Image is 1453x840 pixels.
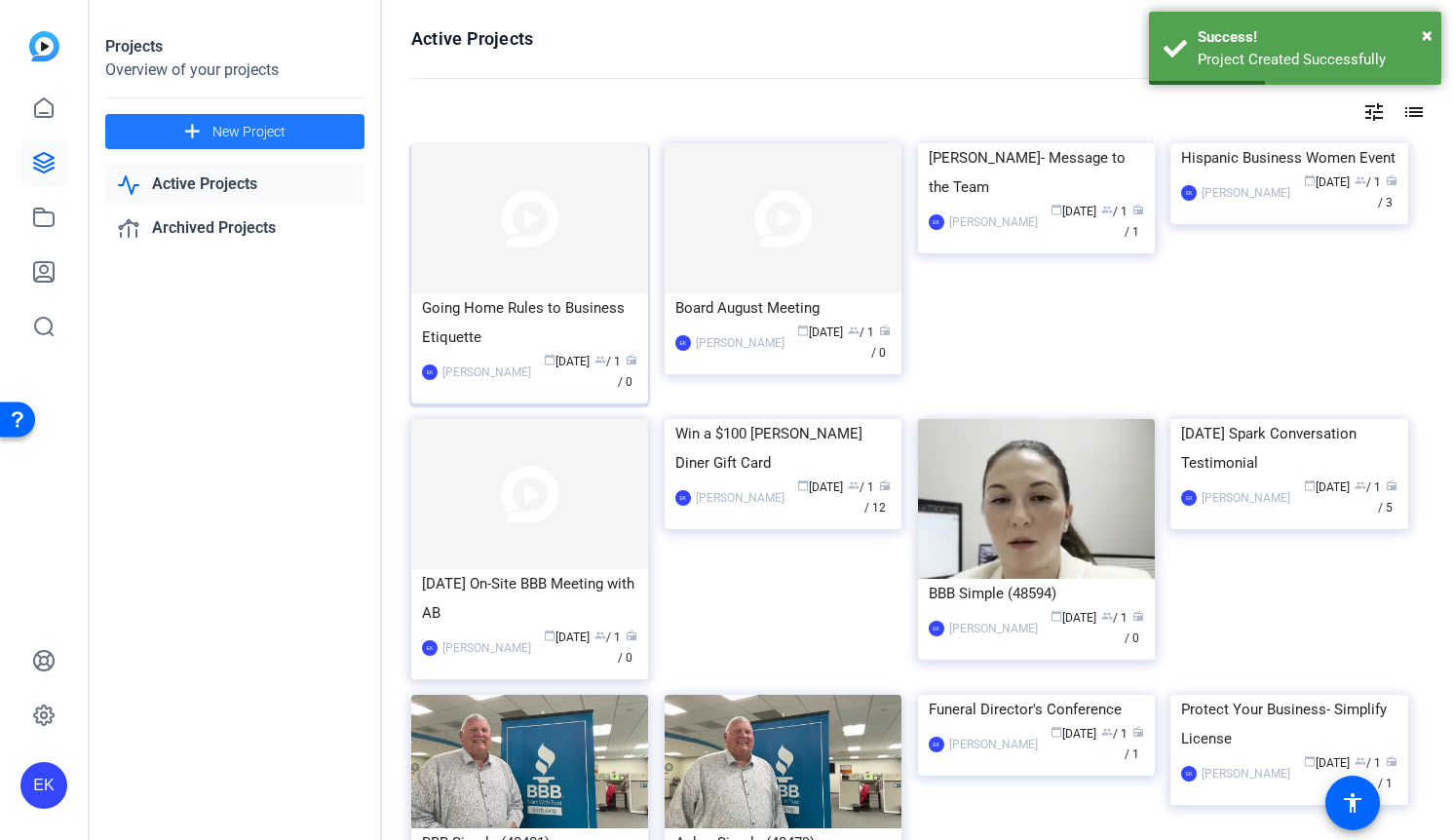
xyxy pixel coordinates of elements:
[675,293,891,323] div: Board August Meeting
[1181,185,1197,201] div: EK
[1051,205,1096,218] span: [DATE]
[20,762,67,809] div: EK
[1422,23,1433,47] span: ×
[1132,726,1144,738] span: radio
[1125,727,1144,761] span: / 1
[1101,726,1113,738] span: group
[1386,755,1397,767] span: radio
[929,695,1144,724] div: Funeral Director's Conference
[848,325,860,336] span: group
[1386,479,1397,491] span: radio
[929,143,1144,202] div: [PERSON_NAME]- Message to the Team
[626,630,637,641] span: radio
[949,735,1038,754] div: [PERSON_NAME]
[422,364,438,380] div: EK
[1051,726,1062,738] span: calendar_today
[544,354,555,365] span: calendar_today
[1362,100,1386,124] mat-icon: tune
[105,35,364,58] div: Projects
[1355,755,1366,767] span: group
[105,58,364,82] div: Overview of your projects
[1304,756,1350,770] span: [DATE]
[1355,480,1381,494] span: / 1
[675,490,691,506] div: EK
[1355,479,1366,491] span: group
[1198,26,1427,49] div: Success!
[1202,764,1290,783] div: [PERSON_NAME]
[1051,611,1096,625] span: [DATE]
[618,630,637,665] span: / 0
[1304,480,1350,494] span: [DATE]
[1181,143,1396,172] div: Hispanic Business Women Event
[29,31,59,61] img: blue-gradient.svg
[594,355,621,368] span: / 1
[180,120,205,144] mat-icon: add
[848,479,860,491] span: group
[1132,204,1144,215] span: radio
[848,480,874,494] span: / 1
[594,630,606,641] span: group
[1341,791,1364,815] mat-icon: accessibility
[797,325,843,339] span: [DATE]
[1378,480,1397,515] span: / 5
[929,737,944,752] div: EK
[212,122,286,142] span: New Project
[1101,611,1128,625] span: / 1
[1101,204,1113,215] span: group
[618,355,637,389] span: / 0
[1355,756,1381,770] span: / 1
[929,621,944,636] div: EK
[594,354,606,365] span: group
[1355,174,1366,186] span: group
[696,333,784,353] div: [PERSON_NAME]
[1378,756,1397,790] span: / 1
[1202,488,1290,508] div: [PERSON_NAME]
[797,325,809,336] span: calendar_today
[544,630,590,644] span: [DATE]
[949,619,1038,638] div: [PERSON_NAME]
[422,293,637,352] div: Going Home Rules to Business Etiquette
[1181,695,1396,753] div: Protect Your Business- Simplify License
[1304,175,1350,189] span: [DATE]
[411,27,533,51] h1: Active Projects
[105,209,364,248] a: Archived Projects
[929,214,944,230] div: EK
[1181,419,1396,477] div: [DATE] Spark Conversation Testimonial
[879,479,891,491] span: radio
[442,638,531,658] div: [PERSON_NAME]
[594,630,621,644] span: / 1
[1378,175,1397,210] span: / 3
[1400,100,1424,124] mat-icon: list
[422,640,438,656] div: EK
[1051,727,1096,741] span: [DATE]
[1051,204,1062,215] span: calendar_today
[544,630,555,641] span: calendar_today
[1101,727,1128,741] span: / 1
[1101,610,1113,622] span: group
[1181,766,1197,782] div: EK
[1386,174,1397,186] span: radio
[929,579,1144,608] div: BBB Simple (48594)
[442,363,531,382] div: [PERSON_NAME]
[1355,175,1381,189] span: / 1
[105,165,364,205] a: Active Projects
[422,569,637,628] div: [DATE] On-Site BBB Meeting with AB
[879,325,891,336] span: radio
[1422,20,1433,50] button: Close
[1198,49,1427,71] div: Project Created Successfully
[848,325,874,339] span: / 1
[949,212,1038,232] div: [PERSON_NAME]
[1051,610,1062,622] span: calendar_today
[1181,490,1197,506] div: EK
[675,419,891,477] div: Win a $100 [PERSON_NAME] Diner Gift Card
[1304,755,1316,767] span: calendar_today
[1304,174,1316,186] span: calendar_today
[1202,183,1290,203] div: [PERSON_NAME]
[871,325,891,360] span: / 0
[544,355,590,368] span: [DATE]
[1125,205,1144,239] span: / 1
[1132,610,1144,622] span: radio
[797,480,843,494] span: [DATE]
[675,335,691,351] div: EK
[1101,205,1128,218] span: / 1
